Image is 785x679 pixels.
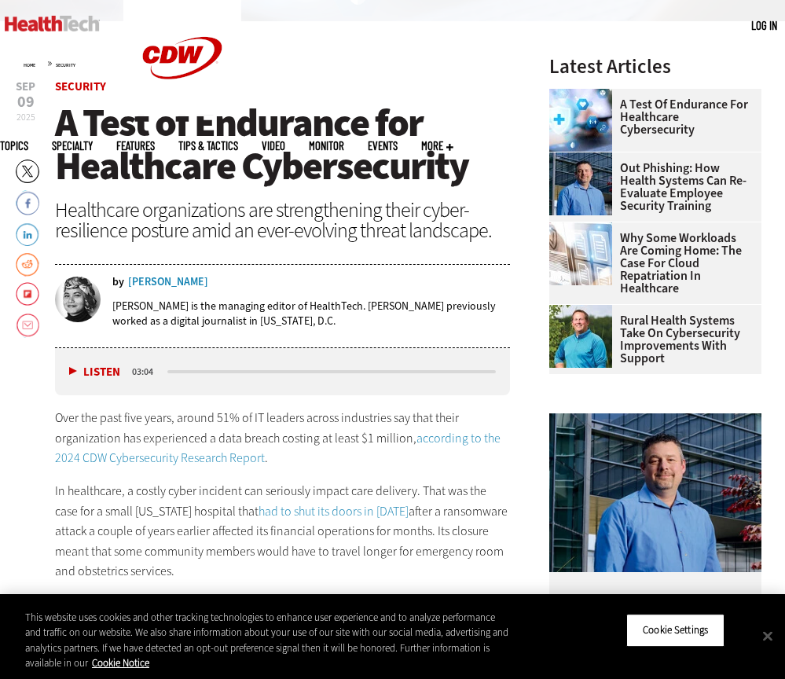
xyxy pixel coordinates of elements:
[92,656,149,670] a: More information about your privacy
[309,140,344,152] a: MonITor
[549,305,620,317] a: Jim Roeder
[421,140,453,152] span: More
[549,305,612,368] img: Jim Roeder
[549,222,612,285] img: Electronic health records
[112,277,124,288] span: by
[549,98,752,136] a: A Test of Endurance for Healthcare Cybersecurity
[751,17,777,34] div: User menu
[368,140,398,152] a: Events
[130,365,165,379] div: duration
[626,614,724,647] button: Cookie Settings
[549,152,620,165] a: Scott Currie
[25,610,513,671] div: This website uses cookies and other tracking technologies to enhance user experience and to analy...
[69,366,120,378] button: Listen
[123,104,241,120] a: CDW
[55,277,101,322] img: Teta-Alim
[549,314,752,365] a: Rural Health Systems Take On Cybersecurity Improvements with Support
[55,408,510,468] p: Over the past five years, around 51% of IT leaders across industries say that their organization ...
[549,232,752,295] a: Why Some Workloads Are Coming Home: The Case for Cloud Repatriation in Healthcare
[549,222,620,235] a: Electronic health records
[549,152,612,215] img: Scott Currie
[178,140,238,152] a: Tips & Tactics
[55,348,510,395] div: media player
[5,16,100,31] img: Home
[751,18,777,32] a: Log in
[116,140,155,152] a: Features
[52,140,93,152] span: Specialty
[549,572,761,607] p: Security
[750,618,785,653] button: Close
[549,413,761,572] img: Scott Currie
[549,162,752,212] a: Out Phishing: How Health Systems Can Re-Evaluate Employee Security Training
[55,200,510,240] div: Healthcare organizations are strengthening their cyber-resilience posture amid an ever-evolving t...
[549,89,612,152] img: Healthcare cybersecurity
[128,277,208,288] a: [PERSON_NAME]
[112,299,510,328] p: [PERSON_NAME] is the managing editor of HealthTech. [PERSON_NAME] previously worked as a digital ...
[55,481,510,582] p: In healthcare, a costly cyber incident can seriously impact care delivery. That was the case for ...
[262,140,285,152] a: Video
[259,503,409,519] a: had to shut its doors in [DATE]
